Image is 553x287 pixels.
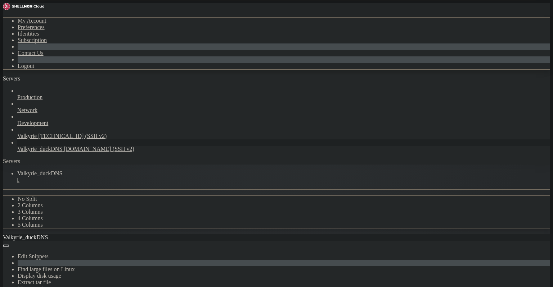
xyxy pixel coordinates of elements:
[18,202,43,208] a: 2 Columns
[17,146,62,152] span: Valkyrie_duckDNS
[17,139,550,152] li: Valkyrie_duckDNS [DOMAIN_NAME] (SSH v2)
[3,75,20,82] span: Servers
[17,126,550,139] li: Valkyrie [TECHNICAL_ID] (SSH v2)
[18,279,51,285] a: Extract tar file
[17,146,550,152] a: Valkyrie_duckDNS [DOMAIN_NAME] (SSH v2)
[3,234,48,240] span: Valkyrie_duckDNS
[18,215,43,221] a: 4 Columns
[18,24,45,30] a: Preferences
[3,158,550,165] div: Servers
[17,107,37,113] span: Network
[17,170,550,183] a: Valkyrie_duckDNS
[17,101,550,114] li: Network
[17,114,550,126] li: Development
[17,94,42,100] span: Production
[3,3,44,10] img: Shellngn
[18,37,47,43] a: Subscription
[3,75,49,82] a: Servers
[18,31,39,37] a: Identities
[38,133,107,139] span: [TECHNICAL_ID] (SSH v2)
[17,94,550,101] a: Production
[18,266,75,272] a: Find large files on Linux
[18,50,44,56] a: Contact Us
[64,146,134,152] span: [DOMAIN_NAME] (SSH v2)
[17,133,37,139] span: Valkyrie
[18,222,43,228] a: 5 Columns
[17,120,48,126] span: Development
[18,253,49,259] a: Edit Snippets
[17,120,550,126] a: Development
[18,196,37,202] a: No Split
[17,107,550,114] a: Network
[17,170,62,176] span: Valkyrie_duckDNS
[17,133,550,139] a: Valkyrie [TECHNICAL_ID] (SSH v2)
[18,209,43,215] a: 3 Columns
[18,18,46,24] a: My Account
[18,63,34,69] a: Logout
[17,177,550,183] a: 
[17,88,550,101] li: Production
[18,273,61,279] a: Display disk usage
